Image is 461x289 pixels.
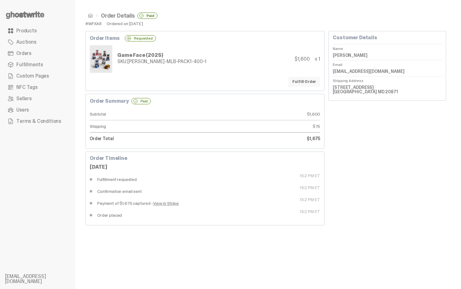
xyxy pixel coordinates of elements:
span: NFC Tags [16,85,38,90]
dd: Order placed [90,209,205,221]
div: Paid [137,13,157,19]
b: Order Summary [90,99,129,104]
dd: Fulfillment requested [90,173,205,185]
div: Requested [125,35,156,41]
li: Order Details [93,13,157,19]
div: Game Face (2025) [117,53,206,58]
dt: Shipping Address [333,76,442,83]
div: x 1 [315,57,321,62]
a: Users [5,104,70,116]
span: Products [16,28,37,33]
a: Fulfill Order [288,77,320,87]
dd: $75 [205,120,321,133]
div: $1,600 [294,57,310,62]
dd: Confirmation email sent [90,185,205,197]
a: Custom Pages [5,70,70,82]
dt: Subtotal [90,108,205,120]
div: [DATE] [90,165,320,170]
div: Ordered on [DATE] [107,21,143,26]
dd: Payment of $1,675 captured - [90,197,205,209]
dd: [EMAIL_ADDRESS][DOMAIN_NAME] [333,67,442,76]
dt: Name [333,44,442,51]
dd: $1,600 [205,108,321,120]
div: #WFXA8 [85,21,102,26]
dt: 1:52 PM ET [205,173,321,185]
a: Terms & Conditions [5,116,70,127]
a: Sellers [5,93,70,104]
span: SKU: [117,58,127,65]
b: Order Items [90,36,120,41]
b: Customer Details [333,34,377,41]
dt: 1:52 PM ET [205,197,321,209]
span: Auctions [16,40,36,45]
b: Order Timeline [90,155,127,161]
a: Fulfillments [5,59,70,70]
dt: Order Total [90,133,205,144]
a: Orders [5,48,70,59]
a: Auctions [5,36,70,48]
a: View in Stripe [153,201,179,205]
span: Custom Pages [16,74,49,79]
dt: 1:52 PM ET [205,209,321,221]
span: Fulfillments [16,62,43,67]
div: Paid [131,98,151,104]
a: Products [5,25,70,36]
dd: $1,675 [205,133,321,144]
img: 01-ghostwrite-mlb-game-face-complete-set.png [91,46,111,72]
dt: Shipping [90,120,205,133]
dt: 1:52 PM ET [205,185,321,197]
li: [EMAIL_ADDRESS][DOMAIN_NAME] [5,274,80,284]
dd: [STREET_ADDRESS] [GEOGRAPHIC_DATA] MD 20871 [333,83,442,96]
span: Sellers [16,96,32,101]
span: Users [16,107,29,112]
span: Orders [16,51,31,56]
dt: Email [333,60,442,67]
div: [PERSON_NAME]-MLB-PACK1-400-1 [117,59,206,64]
a: NFC Tags [5,82,70,93]
span: Terms & Conditions [16,119,61,124]
dd: [PERSON_NAME] [333,51,442,60]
